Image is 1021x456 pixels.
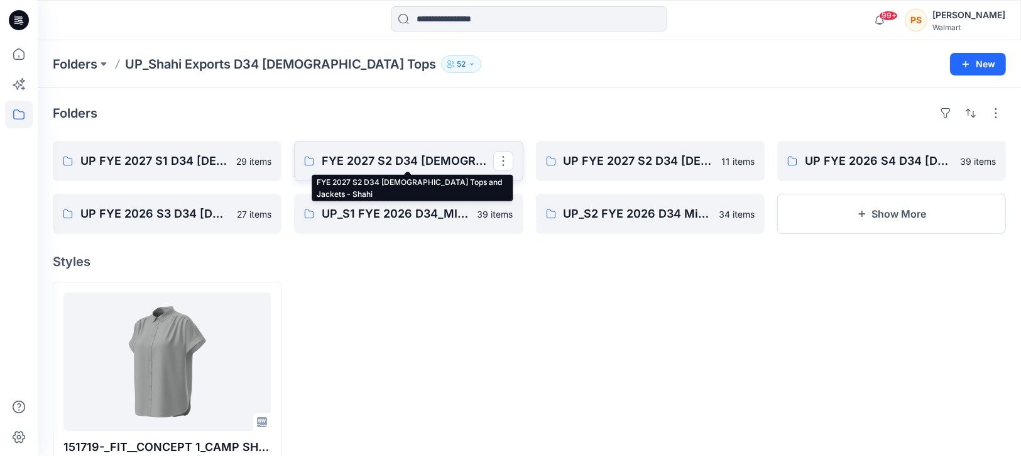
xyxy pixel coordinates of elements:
[80,205,229,223] p: UP FYE 2026 S3 D34 [DEMOGRAPHIC_DATA] Woven Tops Shahi
[564,205,711,223] p: UP_S2 FYE 2026 D34 Missy Tops
[719,208,755,221] p: 34 items
[950,53,1006,75] button: New
[80,152,229,170] p: UP FYE 2027 S1 D34 [DEMOGRAPHIC_DATA] Woven Tops
[441,55,481,73] button: 52
[53,254,1006,269] h4: Styles
[294,194,523,234] a: UP_S1 FYE 2026 D34_MISSY WOVEN TOPS_SHAHI39 items
[322,152,493,170] p: FYE 2027 S2 D34 [DEMOGRAPHIC_DATA] Tops and Jackets - Shahi
[294,141,523,181] a: FYE 2027 S2 D34 [DEMOGRAPHIC_DATA] Tops and Jackets - Shahi
[932,8,1005,23] div: [PERSON_NAME]
[237,208,271,221] p: 27 items
[53,141,281,181] a: UP FYE 2027 S1 D34 [DEMOGRAPHIC_DATA] Woven Tops29 items
[236,155,271,168] p: 29 items
[879,11,898,21] span: 99+
[63,292,271,431] a: 151719-_FIT__CONCEPT 1_CAMP SHIRT
[457,57,466,71] p: 52
[536,194,765,234] a: UP_S2 FYE 2026 D34 Missy Tops34 items
[125,55,436,73] p: UP_Shahi Exports D34 [DEMOGRAPHIC_DATA] Tops
[536,141,765,181] a: UP FYE 2027 S2 D34 [DEMOGRAPHIC_DATA] Woven Tops11 items
[905,9,927,31] div: PS
[53,55,97,73] a: Folders
[777,194,1006,234] button: Show More
[53,194,281,234] a: UP FYE 2026 S3 D34 [DEMOGRAPHIC_DATA] Woven Tops Shahi27 items
[721,155,755,168] p: 11 items
[805,152,953,170] p: UP FYE 2026 S4 D34 [DEMOGRAPHIC_DATA] Woven Tops Shahi
[53,106,97,121] h4: Folders
[63,438,271,456] p: 151719-_FIT__CONCEPT 1_CAMP SHIRT
[932,23,1005,32] div: Walmart
[960,155,996,168] p: 39 items
[478,208,513,221] p: 39 items
[564,152,714,170] p: UP FYE 2027 S2 D34 [DEMOGRAPHIC_DATA] Woven Tops
[322,205,469,223] p: UP_S1 FYE 2026 D34_MISSY WOVEN TOPS_SHAHI
[777,141,1006,181] a: UP FYE 2026 S4 D34 [DEMOGRAPHIC_DATA] Woven Tops Shahi39 items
